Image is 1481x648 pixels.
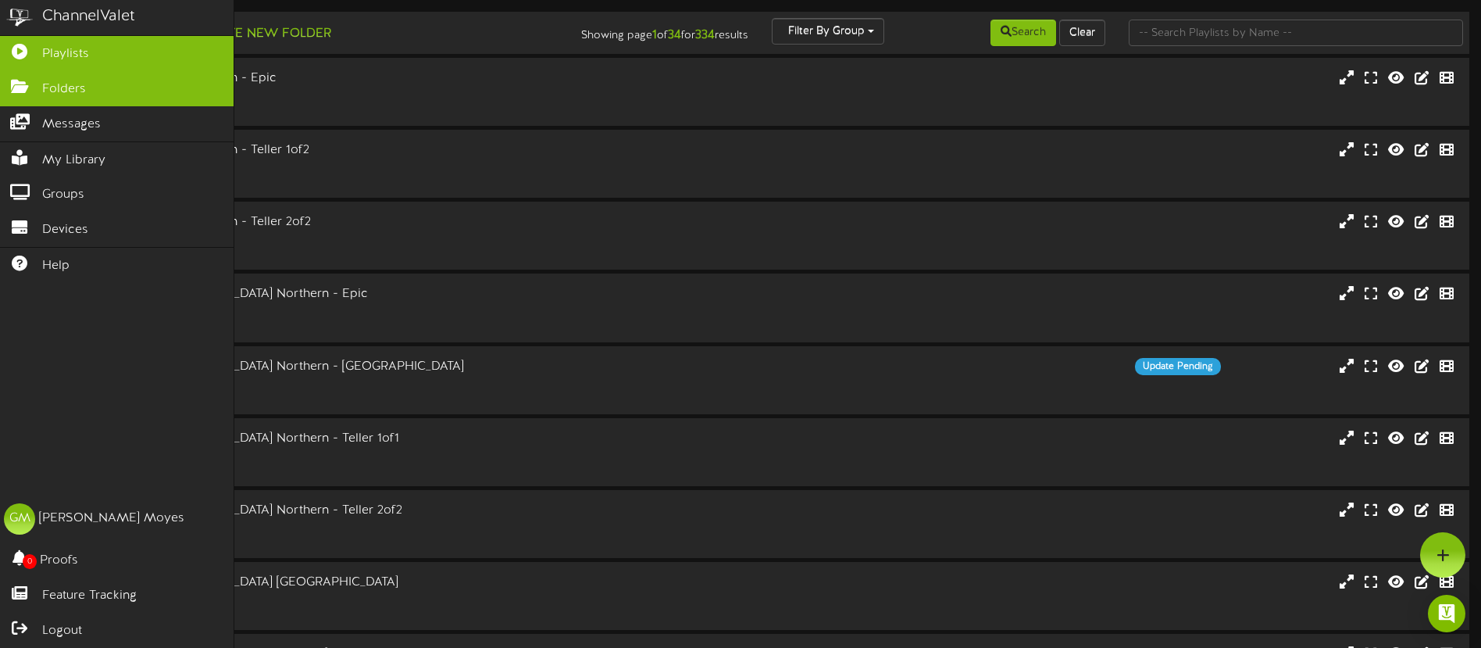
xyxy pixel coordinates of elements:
span: Messages [42,116,101,134]
div: Landscape ( 16:9 ) [62,592,630,605]
div: # 871 [62,245,630,258]
strong: 334 [695,28,715,42]
div: [PERSON_NAME] Moyes [39,510,184,528]
div: AZ - 056 - [GEOGRAPHIC_DATA] Northern - Epic [62,285,630,303]
div: Landscape ( 16:9 ) [62,88,630,101]
div: AZ - 056 - [GEOGRAPHIC_DATA] Northern - Teller 1of1 [62,430,630,448]
span: Groups [42,186,84,204]
div: AZ - 033 - Mesa Southern - Epic [62,70,630,88]
span: Folders [42,81,86,98]
div: GM [4,503,35,535]
strong: 1 [652,28,657,42]
div: # 5652 [62,605,630,618]
div: AZ - 056 - [GEOGRAPHIC_DATA] [GEOGRAPHIC_DATA] [62,574,630,592]
div: # 5649 [62,317,630,330]
button: Search [990,20,1056,46]
strong: 34 [668,28,681,42]
div: AZ - 033 - Mesa Southern - Teller 1of2 [62,141,630,159]
div: # 870 [62,173,630,186]
div: Landscape ( 16:9 ) [62,447,630,460]
button: Filter By Group [772,18,884,45]
div: # 874 [62,461,630,474]
div: Showing page of for results [522,18,760,45]
span: Feature Tracking [42,587,137,605]
div: # 5650 [62,388,630,402]
div: Landscape ( 16:9 ) [62,520,630,533]
span: 0 [23,554,37,569]
div: # 876 [62,101,630,114]
div: Landscape ( 16:9 ) [62,159,630,173]
span: Help [42,257,70,275]
div: AZ - 033 - Mesa Southern - Teller 2of2 [62,213,630,231]
div: Portrait ( 9:16 ) [62,375,630,388]
span: Devices [42,221,88,239]
div: Open Intercom Messenger [1428,595,1465,632]
span: Logout [42,622,82,640]
div: AZ - 056 - [GEOGRAPHIC_DATA] Northern - [GEOGRAPHIC_DATA] [62,358,630,376]
span: Playlists [42,45,89,63]
input: -- Search Playlists by Name -- [1129,20,1463,46]
div: Update Pending [1135,358,1221,375]
div: Landscape ( 16:9 ) [62,231,630,245]
div: # 875 [62,533,630,546]
span: Proofs [40,552,78,570]
div: AZ - 056 - [GEOGRAPHIC_DATA] Northern - Teller 2of2 [62,502,630,520]
div: ChannelValet [42,5,135,28]
button: Clear [1059,20,1105,46]
div: Landscape ( 16:9 ) [62,303,630,317]
span: My Library [42,152,105,170]
button: Create New Folder [180,24,336,44]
